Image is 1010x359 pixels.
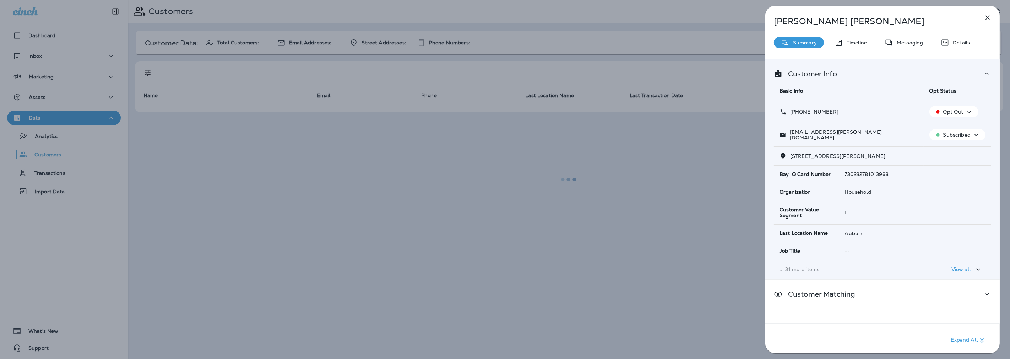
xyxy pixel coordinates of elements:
p: [PHONE_NUMBER] [787,109,838,115]
span: Bay IQ Card Number [780,171,831,177]
span: Customer Value Segment [780,207,833,219]
p: Opt Out [943,109,963,115]
p: Customer Info [782,71,837,77]
span: [STREET_ADDRESS][PERSON_NAME] [790,153,885,159]
p: ... 31 more items [780,266,918,272]
button: Expand All [948,334,989,347]
p: Summary [789,40,817,45]
button: Subscribed [929,129,985,140]
button: Opt Out [929,106,978,117]
p: Timeline [843,40,867,45]
span: Auburn [845,230,864,237]
p: [EMAIL_ADDRESS][PERSON_NAME][DOMAIN_NAME] [786,129,918,140]
span: -- [845,248,849,254]
p: Expand All [951,336,986,345]
span: Opt Status [929,88,956,94]
button: View all [949,263,985,276]
p: View all [951,266,971,272]
p: Customer Matching [782,291,855,297]
p: Subscribed [943,132,970,138]
span: Basic Info [780,88,803,94]
span: 1 [845,209,847,216]
span: Last Location Name [780,230,828,236]
span: 730232781013968 [845,171,889,177]
span: Household [845,189,871,195]
p: Details [949,40,970,45]
span: Organization [780,189,811,195]
p: Messaging [893,40,923,45]
p: [PERSON_NAME] [PERSON_NAME] [774,16,968,26]
button: Add to Static Segment [968,319,983,333]
span: Job Title [780,248,800,254]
